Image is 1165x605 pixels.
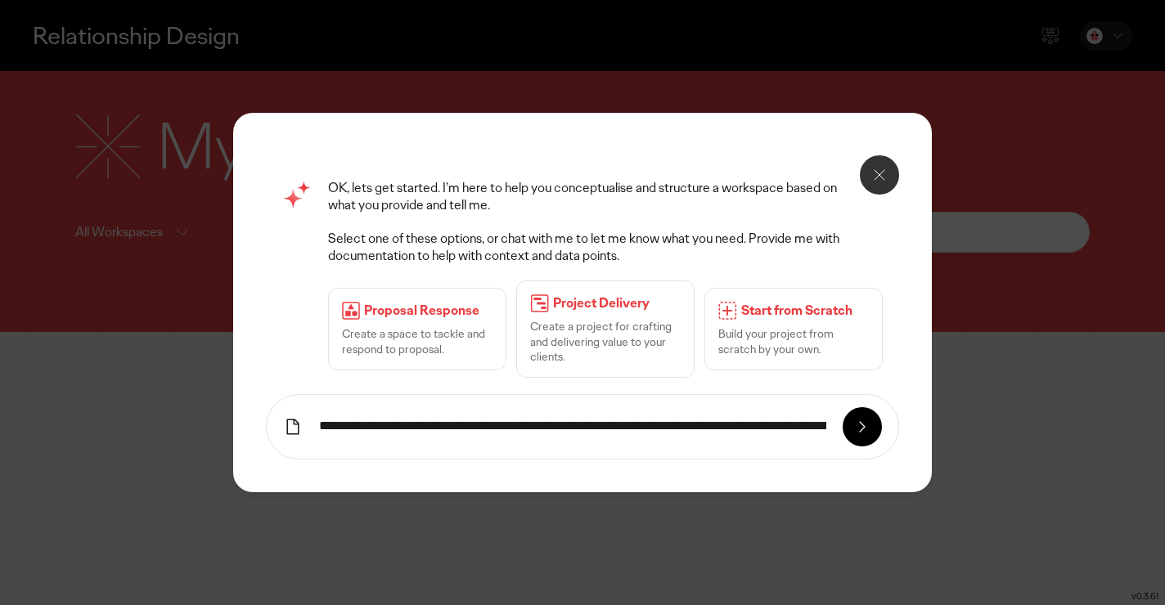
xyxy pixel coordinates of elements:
p: Create a space to tackle and respond to proposal. [342,326,493,356]
p: Build your project from scratch by your own. [718,326,869,356]
p: OK, lets get started. I’m here to help you conceptualise and structure a workspace based on what ... [328,180,883,214]
p: Select one of these options, or chat with me to let me know what you need. Provide me with docume... [328,231,883,265]
p: Proposal Response [364,302,493,320]
p: Project Delivery [553,295,681,312]
p: Create a project for crafting and delivering value to your clients. [530,319,681,364]
p: Start from Scratch [741,302,869,320]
